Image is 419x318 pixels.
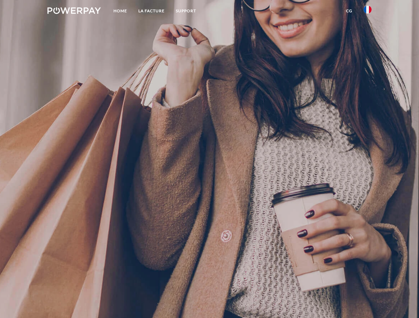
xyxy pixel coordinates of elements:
[133,5,170,17] a: LA FACTURE
[340,5,358,17] a: CG
[108,5,133,17] a: Home
[47,7,101,14] img: logo-powerpay-white.svg
[364,6,372,14] img: fr
[170,5,202,17] a: Support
